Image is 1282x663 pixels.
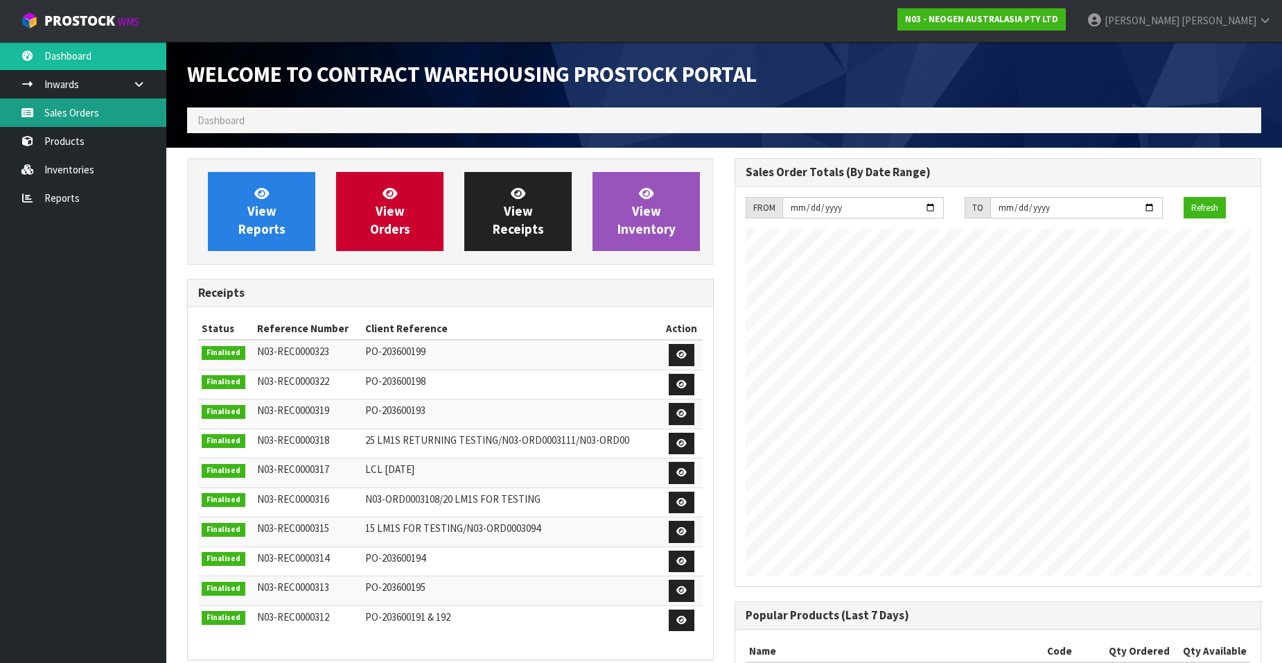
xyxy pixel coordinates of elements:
span: Finalised [202,464,245,478]
span: View Orders [370,185,410,237]
button: Refresh [1184,197,1226,219]
th: Status [198,318,254,340]
th: Client Reference [362,318,660,340]
span: 15 LM1S FOR TESTING/N03-ORD0003094 [365,522,541,535]
a: ViewReports [208,172,315,251]
span: N03-REC0000313 [257,580,329,594]
span: [PERSON_NAME] [1182,14,1256,27]
span: Dashboard [197,114,245,127]
span: Finalised [202,434,245,448]
span: N03-REC0000322 [257,374,329,388]
span: View Inventory [617,185,676,237]
span: N03-REC0000317 [257,463,329,476]
span: Finalised [202,493,245,507]
h3: Popular Products (Last 7 Days) [746,609,1250,622]
span: Finalised [202,405,245,419]
th: Qty Ordered [1099,640,1173,662]
span: View Receipts [493,185,544,237]
small: WMS [118,15,139,28]
th: Reference Number [254,318,362,340]
span: Welcome to Contract Warehousing ProStock Portal [187,60,757,88]
span: N03-REC0000314 [257,551,329,565]
h3: Sales Order Totals (By Date Range) [746,166,1250,179]
span: PO-203600199 [365,345,425,358]
span: PO-203600198 [365,374,425,388]
span: N03-REC0000323 [257,345,329,358]
span: N03-REC0000316 [257,492,329,506]
span: View Reports [238,185,286,237]
span: N03-ORD0003108/20 LM1S FOR TESTING [365,492,541,506]
a: ViewReceipts [464,172,572,251]
span: PO-203600191 & 192 [365,610,450,623]
span: PO-203600193 [365,404,425,417]
img: cube-alt.png [21,12,38,29]
div: TO [965,197,990,219]
span: N03-REC0000318 [257,433,329,447]
span: N03-REC0000319 [257,404,329,417]
span: ProStock [44,12,115,30]
a: ViewOrders [336,172,444,251]
span: PO-203600194 [365,551,425,565]
span: Finalised [202,523,245,537]
th: Action [660,318,703,340]
span: Finalised [202,611,245,625]
span: PO-203600195 [365,580,425,594]
span: Finalised [202,375,245,389]
th: Name [746,640,1044,662]
span: N03-REC0000315 [257,522,329,535]
a: ViewInventory [592,172,700,251]
strong: N03 - NEOGEN AUSTRALASIA PTY LTD [905,13,1058,25]
span: [PERSON_NAME] [1105,14,1179,27]
span: 25 LM1S RETURNING TESTING/N03-ORD0003111/N03-ORD00 [365,433,629,447]
span: LCL [DATE] [365,463,414,476]
span: N03-REC0000312 [257,610,329,623]
h3: Receipts [198,286,703,300]
th: Code [1044,640,1099,662]
div: FROM [746,197,782,219]
span: Finalised [202,582,245,596]
span: Finalised [202,552,245,566]
th: Qty Available [1173,640,1250,662]
span: Finalised [202,346,245,360]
